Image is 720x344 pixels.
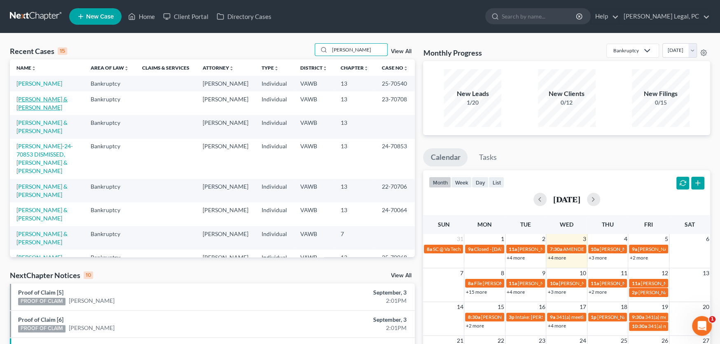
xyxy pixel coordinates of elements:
a: Directory Cases [213,9,276,24]
div: 2:01PM [283,297,407,305]
td: 25-70540 [375,76,415,91]
span: 17 [579,302,587,312]
div: September, 3 [283,288,407,297]
span: 16 [538,302,546,312]
a: Proof of Claim [6] [18,316,63,323]
td: Individual [255,115,294,138]
td: Individual [255,91,294,115]
span: AMENDED PLAN DUE FOR [PERSON_NAME] [563,246,662,252]
td: Bankruptcy [84,202,136,226]
span: 13 [702,268,710,278]
span: 11a [631,280,640,286]
span: Fri [644,221,653,228]
div: Recent Cases [10,46,67,56]
iframe: Intercom live chat [692,316,712,336]
span: [PERSON_NAME] - criminal (WCGDC) [597,314,680,320]
td: 7 [334,226,375,250]
a: Client Portal [159,9,213,24]
td: VAWB [294,250,334,265]
span: 12 [661,268,669,278]
span: 8a [468,280,473,286]
td: Individual [255,226,294,250]
span: Intake: [PERSON_NAME] [PHONE_NUMBER], [STREET_ADDRESS][PERSON_NAME] [515,314,699,320]
span: 31 [456,234,464,244]
td: VAWB [294,91,334,115]
span: 20 [702,302,710,312]
a: [PERSON_NAME] & [PERSON_NAME] [16,230,68,246]
td: Bankruptcy [84,139,136,179]
td: VAWB [294,115,334,138]
span: 19 [661,302,669,312]
td: 13 [334,250,375,265]
a: View All [391,49,411,54]
span: 9:30a [631,314,644,320]
span: 11a [509,280,517,286]
a: [PERSON_NAME] [69,297,115,305]
div: PROOF OF CLAIM [18,325,65,332]
span: Sun [438,221,450,228]
td: 23-70708 [375,91,415,115]
div: 2:01PM [283,324,407,332]
button: week [451,177,472,188]
div: 10 [84,271,93,279]
td: Individual [255,202,294,226]
td: 13 [334,179,375,202]
td: VAWB [294,202,334,226]
td: 25-70068 [375,250,415,265]
td: VAWB [294,179,334,202]
span: 10 [579,268,587,278]
div: New Leads [444,89,501,98]
td: [PERSON_NAME] [196,76,255,91]
td: [PERSON_NAME] [196,202,255,226]
span: [PERSON_NAME] to sign [518,246,571,252]
span: 14 [456,302,464,312]
span: 11a [509,246,517,252]
td: [PERSON_NAME] [196,179,255,202]
a: +3 more [547,289,566,295]
span: 8 [500,268,505,278]
div: 0/12 [538,98,596,107]
td: [PERSON_NAME] [196,250,255,265]
a: [PERSON_NAME] [16,80,62,87]
a: +4 more [547,255,566,261]
td: Bankruptcy [84,115,136,138]
a: +2 more [629,255,648,261]
span: SC @ Va Tech [432,246,461,252]
td: 13 [334,91,375,115]
td: Individual [255,76,294,91]
h3: Monthly Progress [423,48,482,58]
span: 9a [468,246,473,252]
span: 7:30a [549,246,562,252]
a: +4 more [507,255,525,261]
td: [PERSON_NAME] [196,139,255,179]
span: 1 [500,234,505,244]
a: Nameunfold_more [16,65,36,71]
a: [PERSON_NAME]-24-70853 DISMISSED, [PERSON_NAME] & [PERSON_NAME] [16,143,73,174]
span: Closed - [DATE] - Closed [474,246,526,252]
span: 15 [497,302,505,312]
span: 10a [591,246,599,252]
td: Individual [255,139,294,179]
td: VAWB [294,226,334,250]
div: NextChapter Notices [10,270,93,280]
a: [PERSON_NAME] Legal, PC [619,9,710,24]
div: New Clients [538,89,596,98]
span: 2p [631,289,637,295]
span: Sat [685,221,695,228]
span: 6 [705,234,710,244]
div: 15 [58,47,67,55]
span: New Case [86,14,114,20]
a: Chapterunfold_more [341,65,369,71]
td: Bankruptcy [84,250,136,265]
button: month [429,177,451,188]
td: Individual [255,179,294,202]
a: [PERSON_NAME] [16,254,62,261]
div: 1/20 [444,98,501,107]
td: VAWB [294,139,334,179]
span: Tue [520,221,531,228]
span: 9a [549,314,555,320]
a: View All [391,273,411,278]
td: 13 [334,115,375,138]
i: unfold_more [229,66,234,71]
i: unfold_more [403,66,408,71]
